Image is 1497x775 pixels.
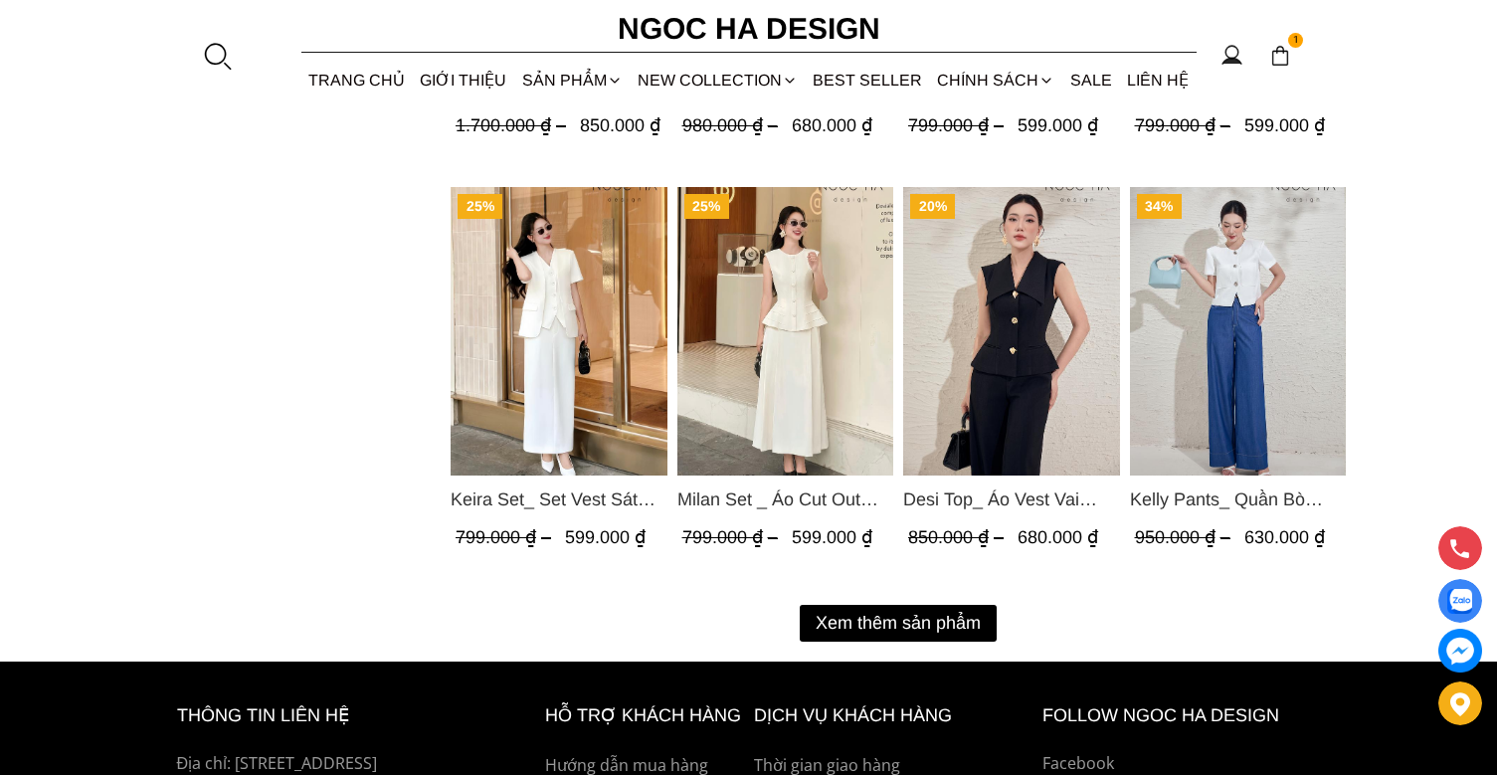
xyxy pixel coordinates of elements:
[1269,45,1291,67] img: img-CART-ICON-ksit0nf1
[903,485,1120,513] a: Link to Desi Top_ Áo Vest Vai Chờm Đính Cúc Dáng Lửng Màu Đen A1077
[676,485,893,513] span: Milan Set _ Áo Cut Out Tùng Không Tay Kết Hợp Chân Váy Xếp Ly A1080+CV139
[681,527,782,547] span: 799.000 ₫
[791,527,871,547] span: 599.000 ₫
[1438,579,1482,623] a: Display image
[413,54,514,106] a: GIỚI THIỆU
[800,605,997,642] button: Xem thêm sản phẩm
[451,485,667,513] span: Keira Set_ Set Vest Sát Nách Kết Hợp Chân Váy Bút Chì Mix Áo Khoác BJ141+ A1083
[903,187,1120,476] img: Desi Top_ Áo Vest Vai Chờm Đính Cúc Dáng Lửng Màu Đen A1077
[903,485,1120,513] span: Desi Top_ Áo Vest Vai Chờm Đính Cúc Dáng Lửng Màu Đen A1077
[177,701,499,730] h6: thông tin liên hệ
[1134,115,1234,135] span: 799.000 ₫
[1018,115,1098,135] span: 599.000 ₫
[456,115,571,135] span: 1.700.000 ₫
[1129,485,1346,513] a: Link to Kelly Pants_ Quần Bò Suông Màu Xanh Q066
[1447,589,1472,614] img: Display image
[580,115,660,135] span: 850.000 ₫
[565,527,646,547] span: 599.000 ₫
[1134,527,1234,547] span: 950.000 ₫
[908,527,1009,547] span: 850.000 ₫
[681,115,782,135] span: 980.000 ₫
[600,5,898,53] a: Ngoc Ha Design
[1129,485,1346,513] span: Kelly Pants_ Quần Bò Suông Màu Xanh Q066
[514,54,630,106] div: SẢN PHẨM
[1129,187,1346,476] img: Kelly Pants_ Quần Bò Suông Màu Xanh Q066
[451,485,667,513] a: Link to Keira Set_ Set Vest Sát Nách Kết Hợp Chân Váy Bút Chì Mix Áo Khoác BJ141+ A1083
[1438,629,1482,673] a: messenger
[630,54,805,106] a: NEW COLLECTION
[1129,187,1346,476] a: Product image - Kelly Pants_ Quần Bò Suông Màu Xanh Q066
[1018,527,1098,547] span: 680.000 ₫
[903,187,1120,476] a: Product image - Desi Top_ Áo Vest Vai Chờm Đính Cúc Dáng Lửng Màu Đen A1077
[1243,527,1324,547] span: 630.000 ₫
[1288,33,1304,49] span: 1
[676,187,893,476] img: Milan Set _ Áo Cut Out Tùng Không Tay Kết Hợp Chân Váy Xếp Ly A1080+CV139
[301,54,413,106] a: TRANG CHỦ
[1042,701,1321,730] h6: Follow ngoc ha Design
[754,701,1032,730] h6: Dịch vụ khách hàng
[930,54,1062,106] div: Chính sách
[908,115,1009,135] span: 799.000 ₫
[806,54,930,106] a: BEST SELLER
[676,485,893,513] a: Link to Milan Set _ Áo Cut Out Tùng Không Tay Kết Hợp Chân Váy Xếp Ly A1080+CV139
[791,115,871,135] span: 680.000 ₫
[1062,54,1119,106] a: SALE
[545,701,744,730] h6: hỗ trợ khách hàng
[1243,115,1324,135] span: 599.000 ₫
[1119,54,1196,106] a: LIÊN HỆ
[456,527,556,547] span: 799.000 ₫
[451,187,667,476] a: Product image - Keira Set_ Set Vest Sát Nách Kết Hợp Chân Váy Bút Chì Mix Áo Khoác BJ141+ A1083
[451,187,667,476] img: Keira Set_ Set Vest Sát Nách Kết Hợp Chân Váy Bút Chì Mix Áo Khoác BJ141+ A1083
[676,187,893,476] a: Product image - Milan Set _ Áo Cut Out Tùng Không Tay Kết Hợp Chân Váy Xếp Ly A1080+CV139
